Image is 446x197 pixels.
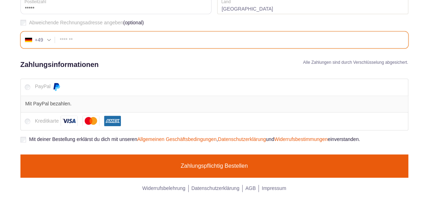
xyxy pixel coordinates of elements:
img: PayPal [52,82,61,91]
h2: Zahlungsinformationen [20,59,99,70]
img: Mastercard [83,116,99,126]
img: American Express [104,116,121,126]
h4: Alle Zahlungen sind durch Verschlüsselung abgesichert. [303,59,408,66]
label: PayPal [35,84,62,89]
a: Widerrufsbelehrung [142,185,185,192]
input: Mit deiner Bestellung erklärst du dich mit unserenAllgemeinen Geschäftsbedingungen,Datenschutzerk... [20,137,26,142]
a: Widerrufsbestimmungen [274,136,328,142]
p: Mit PayPal bezahlen. [25,100,403,107]
div: +49 [35,37,43,42]
label: Abweichende Rechnungsadresse angeben [20,20,408,26]
button: Zahlungspflichtig bestellen [20,154,408,178]
span: (optional) [123,20,143,26]
a: Datenschutzerklärung [191,185,239,192]
div: Germany (Deutschland): +49 [21,32,55,48]
a: AGB [245,185,256,192]
span: Mit deiner Bestellung erklärst du dich mit unseren , und einverstanden. [29,136,360,142]
label: Kreditkarte [35,118,123,124]
input: Abweichende Rechnungsadresse angeben(optional) [20,20,26,25]
a: Allgemeinen Geschäftsbedingungen [137,136,216,142]
a: Datenschutzerklärung [218,136,266,142]
img: Visa [61,116,78,126]
a: Impressum [262,185,286,192]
